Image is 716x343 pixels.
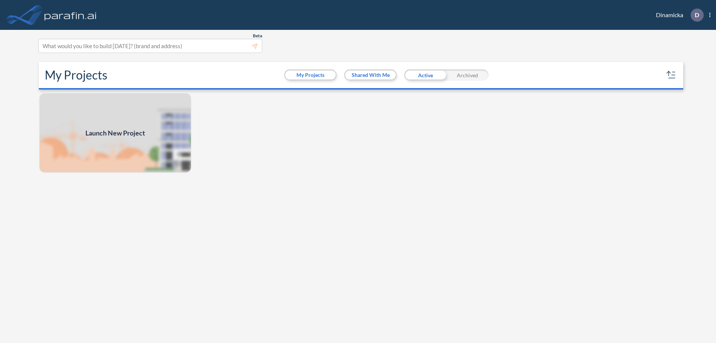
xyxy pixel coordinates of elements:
[695,12,699,18] p: D
[446,69,489,81] div: Archived
[85,128,145,138] span: Launch New Project
[345,71,396,79] button: Shared With Me
[39,93,192,173] a: Launch New Project
[404,69,446,81] div: Active
[45,68,107,82] h2: My Projects
[285,71,336,79] button: My Projects
[39,93,192,173] img: add
[253,33,262,39] span: Beta
[665,69,677,81] button: sort
[43,7,98,22] img: logo
[645,9,710,22] div: Dinamicka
